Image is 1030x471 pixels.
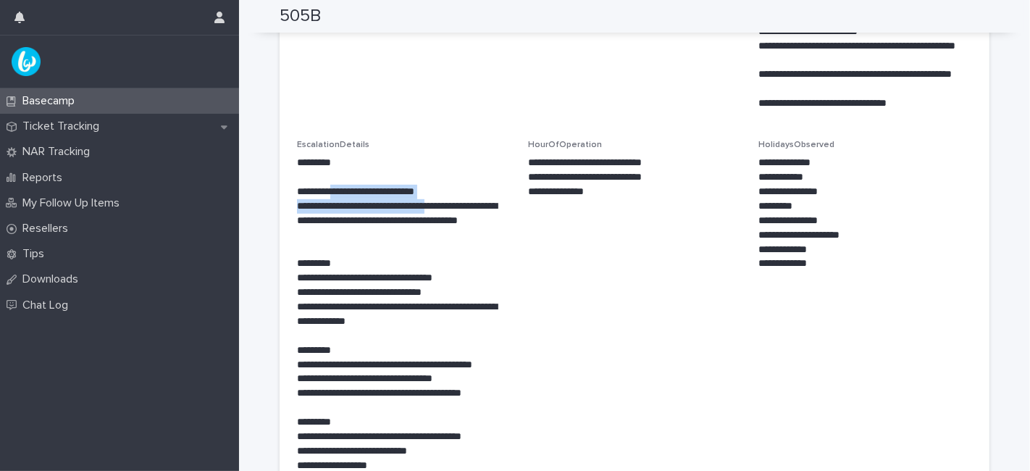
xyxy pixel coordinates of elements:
[528,141,602,149] span: HourOfOperation
[758,141,834,149] span: HolidaysObserved
[17,171,74,185] p: Reports
[17,299,80,312] p: Chat Log
[17,120,111,133] p: Ticket Tracking
[12,47,41,76] img: UPKZpZA3RCu7zcH4nw8l
[297,141,369,149] span: EscalationDetails
[17,94,86,108] p: Basecamp
[17,272,90,286] p: Downloads
[17,222,80,236] p: Resellers
[280,6,321,27] h2: 505B
[17,145,101,159] p: NAR Tracking
[17,196,131,210] p: My Follow Up Items
[17,247,56,261] p: Tips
